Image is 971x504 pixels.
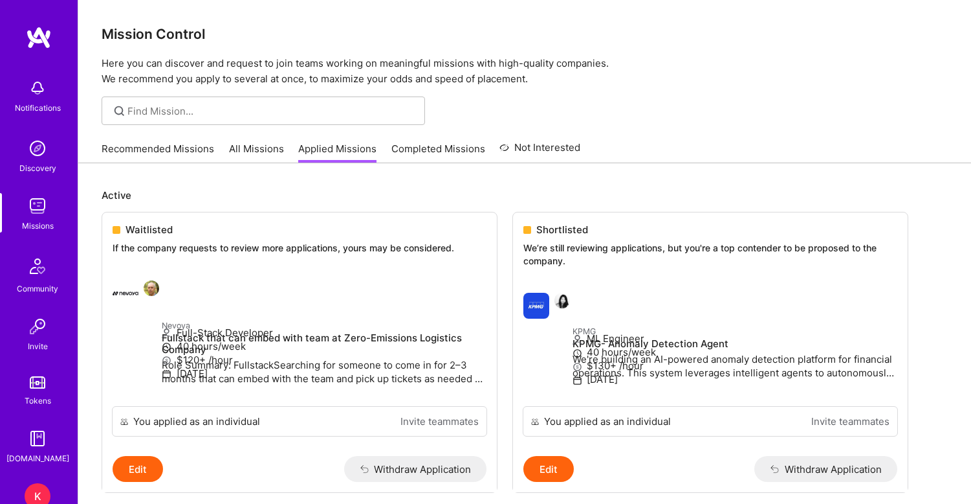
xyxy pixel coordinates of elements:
div: Community [17,282,58,295]
div: Invite [28,339,48,353]
p: If the company requests to review more applications, yours may be considered. [113,242,486,255]
button: Withdraw Application [344,456,487,482]
button: Withdraw Application [754,456,897,482]
input: Find Mission... [127,104,415,118]
img: teamwork [25,193,50,219]
p: Here you can discover and request to join teams working on meaningful missions with high-quality ... [102,56,948,87]
button: Edit [523,456,574,482]
img: tokens [30,376,45,389]
i: icon Clock [162,342,171,352]
a: Applied Missions [298,142,376,163]
img: logo [26,26,52,49]
div: You applied as an individual [133,415,260,428]
img: guide book [25,426,50,452]
a: Invite teammates [811,415,889,428]
div: You applied as an individual [544,415,671,428]
img: KPMG company logo [523,293,549,319]
p: Full-Stack Developer [162,326,486,339]
p: We’re still reviewing applications, but you're a top contender to be proposed to the company. [523,242,897,267]
div: Tokens [25,394,51,407]
a: Not Interested [499,140,580,163]
p: 40 hours/week [162,339,486,353]
img: Ron Almog [144,281,159,296]
span: Waitlisted [125,223,173,236]
a: KPMG company logoCarleen PanKPMGKPMG- Anomaly Detection AgentWe're building an AI-powered anomaly... [513,282,908,406]
i: icon SearchGrey [112,104,127,119]
button: Edit [113,456,163,482]
p: [DATE] [573,372,897,386]
i: icon Calendar [162,369,171,379]
a: Completed Missions [391,142,485,163]
p: Active [102,189,948,202]
img: Community [22,251,53,282]
p: [DATE] [162,367,486,380]
i: icon MoneyGray [573,362,582,372]
p: $130+ /hour [573,359,897,372]
img: bell [25,75,50,101]
i: icon Applicant [573,335,582,345]
img: discovery [25,135,50,161]
div: [DOMAIN_NAME] [6,452,69,465]
span: Shortlisted [536,223,588,236]
img: Carleen Pan [554,293,570,308]
h3: Mission Control [102,26,948,42]
a: All Missions [229,142,284,163]
i: icon MoneyGray [162,356,171,365]
a: Invite teammates [400,415,479,428]
a: Recommended Missions [102,142,214,163]
p: ML Engineer [573,332,897,345]
img: Invite [25,314,50,339]
div: Notifications [15,101,61,115]
i: icon Applicant [162,328,171,338]
i: icon Calendar [573,376,582,385]
p: 40 hours/week [573,345,897,359]
div: Missions [22,219,54,233]
a: Nevoya company logoRon AlmogNevoyaFullstack that can embed with team at Zero-Emissions Logistics ... [102,270,497,407]
img: Nevoya company logo [113,281,138,306]
p: $120+ /hour [162,353,486,367]
i: icon Clock [573,349,582,358]
div: Discovery [19,161,56,175]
